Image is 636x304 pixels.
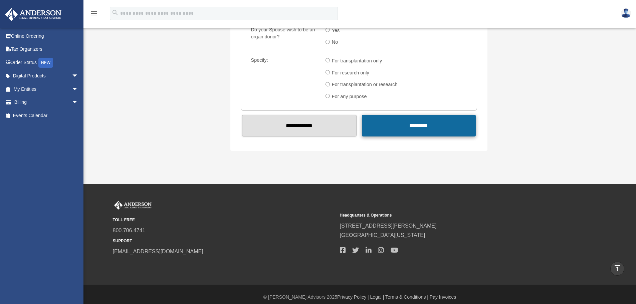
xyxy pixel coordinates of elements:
label: Specify: [248,56,320,103]
a: My Entitiesarrow_drop_down [5,82,88,96]
img: Anderson Advisors Platinum Portal [113,201,153,210]
a: [GEOGRAPHIC_DATA][US_STATE] [340,232,425,238]
a: [EMAIL_ADDRESS][DOMAIN_NAME] [113,249,203,254]
small: Headquarters & Operations [340,212,562,219]
a: Online Ordering [5,29,88,43]
a: Digital Productsarrow_drop_down [5,69,88,83]
label: For any purpose [330,91,370,102]
small: SUPPORT [113,238,335,245]
a: Events Calendar [5,109,88,122]
span: arrow_drop_down [72,69,85,83]
label: Do your Spouse wish to be an organ donor? [248,25,320,49]
div: © [PERSON_NAME] Advisors 2025 [83,293,636,301]
i: vertical_align_top [613,264,621,272]
a: 800.706.4741 [113,228,146,233]
a: menu [90,12,98,17]
label: For research only [330,68,372,78]
img: Anderson Advisors Platinum Portal [3,8,63,21]
a: Legal | [370,294,384,300]
img: User Pic [621,8,631,18]
a: Privacy Policy | [337,294,369,300]
a: [STREET_ADDRESS][PERSON_NAME] [340,223,437,229]
a: vertical_align_top [610,262,624,276]
span: arrow_drop_down [72,82,85,96]
i: search [112,9,119,16]
a: Tax Organizers [5,43,88,56]
div: NEW [38,58,53,68]
i: menu [90,9,98,17]
a: Pay Invoices [430,294,456,300]
small: TOLL FREE [113,217,335,224]
label: Yes [330,25,343,36]
span: arrow_drop_down [72,96,85,109]
label: For transplantation or research [330,80,400,90]
label: No [330,37,341,48]
a: Billingarrow_drop_down [5,96,88,109]
a: Order StatusNEW [5,56,88,69]
a: Terms & Conditions | [385,294,428,300]
label: For transplantation only [330,56,385,66]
